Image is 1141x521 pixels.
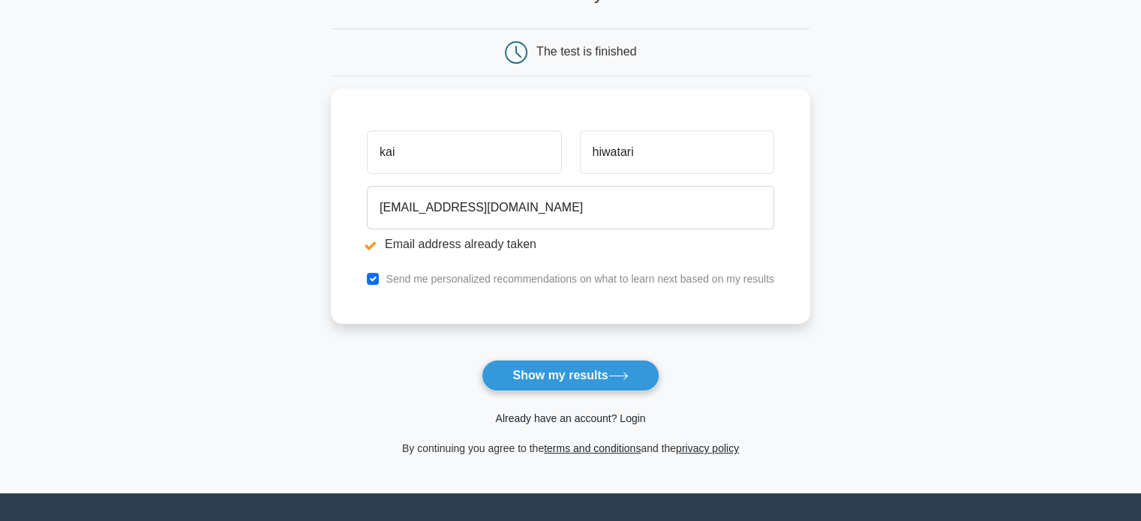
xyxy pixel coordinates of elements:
[495,412,645,424] a: Already have an account? Login
[322,439,819,457] div: By continuing you agree to the and the
[386,273,774,285] label: Send me personalized recommendations on what to learn next based on my results
[482,360,659,391] button: Show my results
[580,130,774,174] input: Last name
[536,45,636,58] div: The test is finished
[367,235,774,253] li: Email address already taken
[367,186,774,229] input: Email
[676,442,739,454] a: privacy policy
[544,442,641,454] a: terms and conditions
[367,130,561,174] input: First name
